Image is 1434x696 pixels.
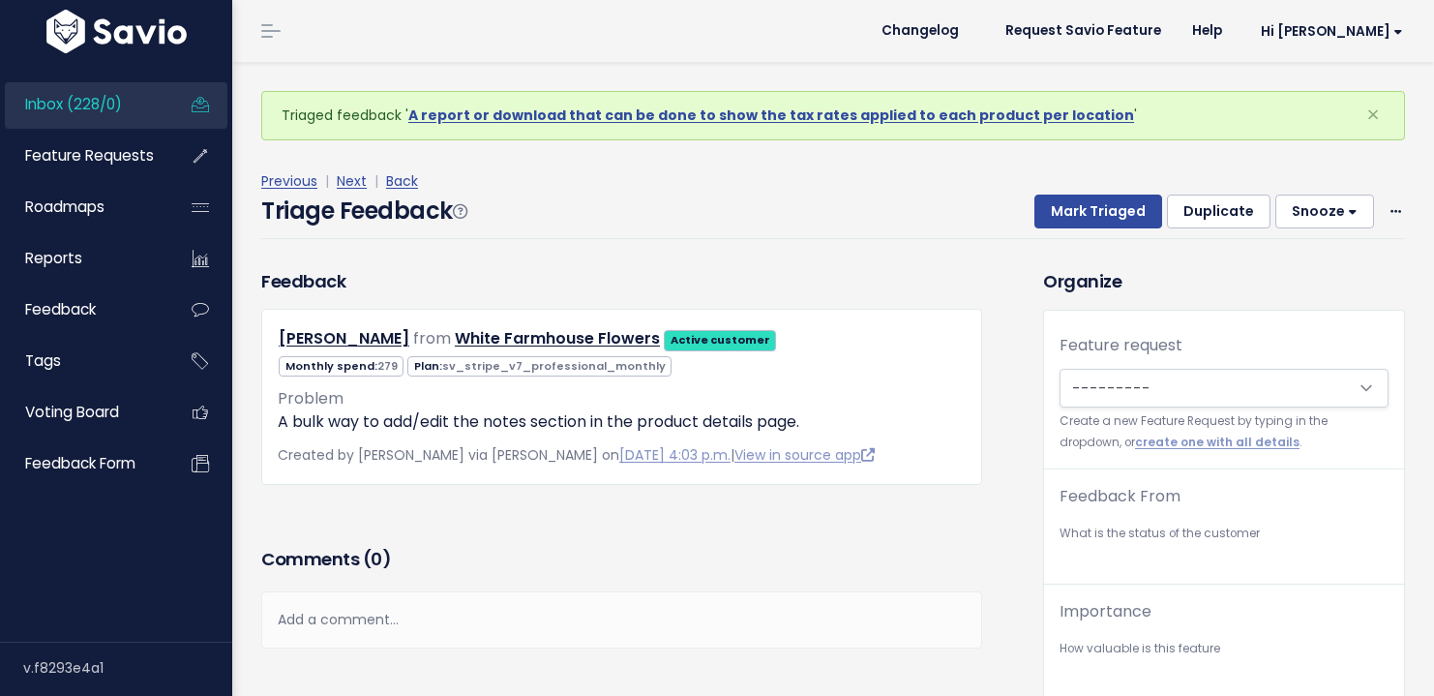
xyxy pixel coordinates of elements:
[1034,195,1162,229] button: Mark Triaged
[386,171,418,191] a: Back
[881,24,959,38] span: Changelog
[1177,16,1238,45] a: Help
[671,332,770,348] strong: Active customer
[377,358,398,374] span: 279
[1366,99,1380,131] span: ×
[25,453,135,473] span: Feedback form
[455,327,660,349] a: White Farmhouse Flowers
[42,10,192,53] img: logo-white.9d6f32f41409.svg
[5,185,161,229] a: Roadmaps
[1275,195,1374,229] button: Snooze
[25,402,119,422] span: Voting Board
[413,327,451,349] span: from
[278,410,966,434] p: A bulk way to add/edit the notes section in the product details page.
[734,445,875,465] a: View in source app
[278,445,875,465] span: Created by [PERSON_NAME] via [PERSON_NAME] on |
[442,358,666,374] span: sv_stripe_v7_professional_monthly
[1060,334,1182,357] label: Feature request
[1043,268,1405,294] h3: Organize
[279,356,403,377] span: Monthly spend:
[261,91,1405,140] div: Triaged feedback ' '
[25,197,105,217] span: Roadmaps
[408,106,1134,125] a: A report or download that can be done to show the tax rates applied to each product per location
[261,268,345,294] h3: Feedback
[1060,485,1180,508] label: Feedback From
[5,339,161,383] a: Tags
[23,643,232,693] div: v.f8293e4a1
[990,16,1177,45] a: Request Savio Feature
[1238,16,1419,46] a: Hi [PERSON_NAME]
[261,546,982,573] h3: Comments ( )
[25,248,82,268] span: Reports
[25,350,61,371] span: Tags
[371,171,382,191] span: |
[279,327,409,349] a: [PERSON_NAME]
[261,591,982,649] div: Add a comment...
[1060,639,1389,659] small: How valuable is this feature
[337,171,367,191] a: Next
[261,171,317,191] a: Previous
[5,134,161,178] a: Feature Requests
[25,299,96,319] span: Feedback
[25,94,122,114] span: Inbox (228/0)
[1261,24,1403,39] span: Hi [PERSON_NAME]
[5,236,161,281] a: Reports
[1135,435,1300,450] a: create one with all details
[261,194,466,228] h4: Triage Feedback
[1060,524,1389,544] small: What is the status of the customer
[619,445,731,465] a: [DATE] 4:03 p.m.
[5,82,161,127] a: Inbox (228/0)
[1167,195,1270,229] button: Duplicate
[1060,411,1389,453] small: Create a new Feature Request by typing in the dropdown, or .
[278,387,344,409] span: Problem
[1347,92,1399,138] button: Close
[1060,600,1151,623] label: Importance
[407,356,672,377] span: Plan:
[371,547,382,571] span: 0
[25,145,154,166] span: Feature Requests
[5,441,161,486] a: Feedback form
[321,171,333,191] span: |
[5,287,161,332] a: Feedback
[5,390,161,435] a: Voting Board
